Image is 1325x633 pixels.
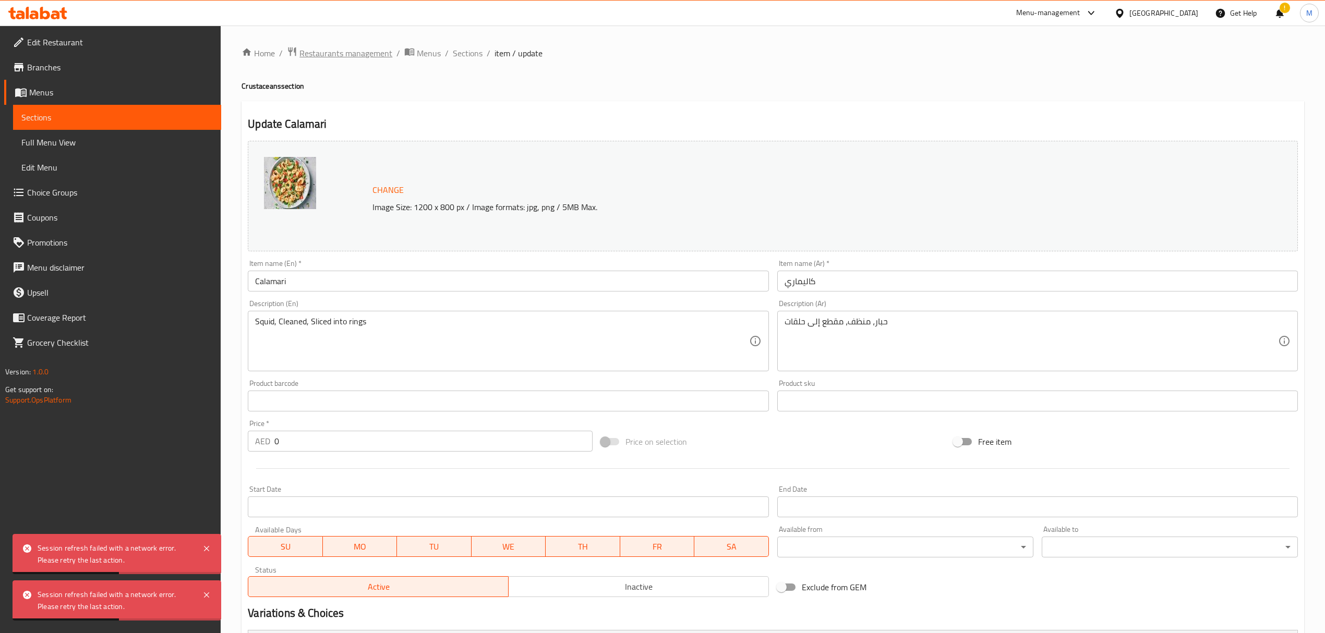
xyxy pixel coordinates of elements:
span: Get support on: [5,383,53,396]
span: Full Menu View [21,136,213,149]
span: Free item [978,435,1011,448]
span: FR [624,539,691,554]
a: Menus [404,46,441,60]
span: Menus [29,86,213,99]
input: Please enter price [274,431,592,452]
span: Menu disclaimer [27,261,213,274]
a: Promotions [4,230,221,255]
button: Inactive [508,576,769,597]
button: SA [694,536,769,557]
button: TH [546,536,620,557]
span: Coverage Report [27,311,213,324]
span: TU [401,539,467,554]
span: WE [476,539,542,554]
a: Coverage Report [4,305,221,330]
a: Upsell [4,280,221,305]
a: Edit Menu [13,155,221,180]
span: SA [698,539,765,554]
span: Coupons [27,211,213,224]
a: Menus [4,80,221,105]
span: Restaurants management [299,47,392,59]
span: Upsell [27,286,213,299]
span: Active [252,579,504,594]
button: WE [472,536,546,557]
span: MO [327,539,393,554]
p: Image Size: 1200 x 800 px / Image formats: jpg, png / 5MB Max. [368,201,1131,213]
div: ​ [1042,537,1298,557]
a: Coupons [4,205,221,230]
span: Inactive [513,579,765,594]
button: SU [248,536,322,557]
span: M [1306,7,1312,19]
input: Please enter product sku [777,391,1298,411]
span: Grocery Checklist [27,336,213,349]
span: Change [372,182,404,198]
div: Session refresh failed with a network error. Please retry the last action. [38,589,192,612]
span: Branches [27,61,213,74]
p: AED [255,435,270,447]
textarea: Squid, Cleaned, Sliced into rings [255,316,749,366]
a: Full Menu View [13,130,221,155]
span: 1.0.0 [32,365,49,379]
textarea: حبار، منظف، مقطع إلى حلقات [785,316,1278,366]
a: Menu disclaimer [4,255,221,280]
span: TH [550,539,616,554]
div: [GEOGRAPHIC_DATA] [1129,7,1198,19]
img: Calamari638625834448667509.jpg [264,157,316,209]
button: TU [397,536,472,557]
a: Choice Groups [4,180,221,205]
span: Edit Menu [21,161,213,174]
span: Sections [21,111,213,124]
li: / [445,47,449,59]
button: MO [323,536,397,557]
a: Restaurants management [287,46,392,60]
a: Home [242,47,275,59]
a: Edit Restaurant [4,30,221,55]
li: / [279,47,283,59]
span: Price on selection [625,435,687,448]
div: Menu-management [1016,7,1080,19]
span: Promotions [27,236,213,249]
nav: breadcrumb [242,46,1304,60]
button: Change [368,179,408,201]
span: SU [252,539,318,554]
span: Choice Groups [27,186,213,199]
span: Edit Restaurant [27,36,213,48]
h4: Crustaceans section [242,81,1304,91]
li: / [487,47,490,59]
span: item / update [495,47,543,59]
span: Menus [417,47,441,59]
span: Version: [5,365,31,379]
input: Enter name En [248,271,768,291]
h2: Variations & Choices [248,605,1298,621]
button: FR [620,536,695,557]
input: Enter name Ar [777,271,1298,291]
a: Sections [13,105,221,130]
a: Branches [4,55,221,80]
button: Active [248,576,509,597]
span: Exclude from GEM [802,581,866,593]
h2: Update Calamari [248,116,1298,132]
div: Session refresh failed with a network error. Please retry the last action. [38,542,192,566]
a: Support.OpsPlatform [5,393,71,407]
a: Sections [453,47,483,59]
div: ​ [777,537,1033,557]
li: / [396,47,400,59]
input: Please enter product barcode [248,391,768,411]
a: Grocery Checklist [4,330,221,355]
